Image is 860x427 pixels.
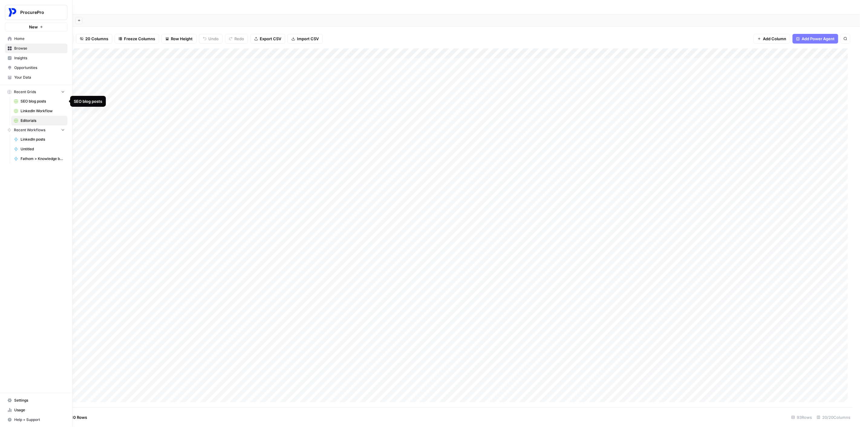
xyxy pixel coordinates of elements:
span: Help + Support [14,417,65,422]
a: Editorials [11,116,67,125]
div: 93 Rows [789,412,814,422]
a: LinkedIn Workflow [11,106,67,116]
button: Redo [225,34,248,44]
button: Recent Grids [5,87,67,96]
span: Add Column [763,36,786,42]
span: 20 Columns [85,36,108,42]
a: LinkedIn posts [11,135,67,144]
img: ProcurePro Logo [7,7,18,18]
button: Workspace: ProcurePro [5,5,67,20]
span: LinkedIn posts [21,137,65,142]
span: Fathom > Knowledge base [21,156,65,161]
button: 20 Columns [76,34,112,44]
span: Add 10 Rows [63,414,87,420]
div: 20/20 Columns [814,412,853,422]
span: Your Data [14,75,65,80]
a: Usage [5,405,67,415]
span: Browse [14,46,65,51]
span: Recent Workflows [14,127,45,133]
span: Opportunities [14,65,65,70]
span: SEO blog posts [21,99,65,104]
button: Row Height [161,34,197,44]
span: Untitled [21,146,65,152]
span: Undo [208,36,219,42]
span: Editorials [21,118,65,123]
span: Row Height [171,36,193,42]
button: Export CSV [250,34,285,44]
button: Recent Workflows [5,125,67,135]
button: Add Column [754,34,790,44]
span: Settings [14,398,65,403]
span: Usage [14,407,65,413]
a: Opportunities [5,63,67,73]
a: Fathom > Knowledge base [11,154,67,164]
span: Freeze Columns [124,36,155,42]
span: ProcurePro [20,9,57,15]
span: Redo [234,36,244,42]
a: Untitled [11,144,67,154]
a: SEO blog posts [11,96,67,106]
span: Add Power Agent [802,36,835,42]
a: Browse [5,44,67,53]
button: Add Power Agent [793,34,838,44]
span: Insights [14,55,65,61]
span: New [29,24,38,30]
button: Import CSV [288,34,323,44]
button: New [5,22,67,31]
button: Help + Support [5,415,67,425]
span: Recent Grids [14,89,36,95]
span: Import CSV [297,36,319,42]
span: Export CSV [260,36,281,42]
a: Your Data [5,73,67,82]
a: Settings [5,396,67,405]
span: Home [14,36,65,41]
a: Home [5,34,67,44]
span: LinkedIn Workflow [21,108,65,114]
button: Undo [199,34,223,44]
a: Insights [5,53,67,63]
button: Freeze Columns [115,34,159,44]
